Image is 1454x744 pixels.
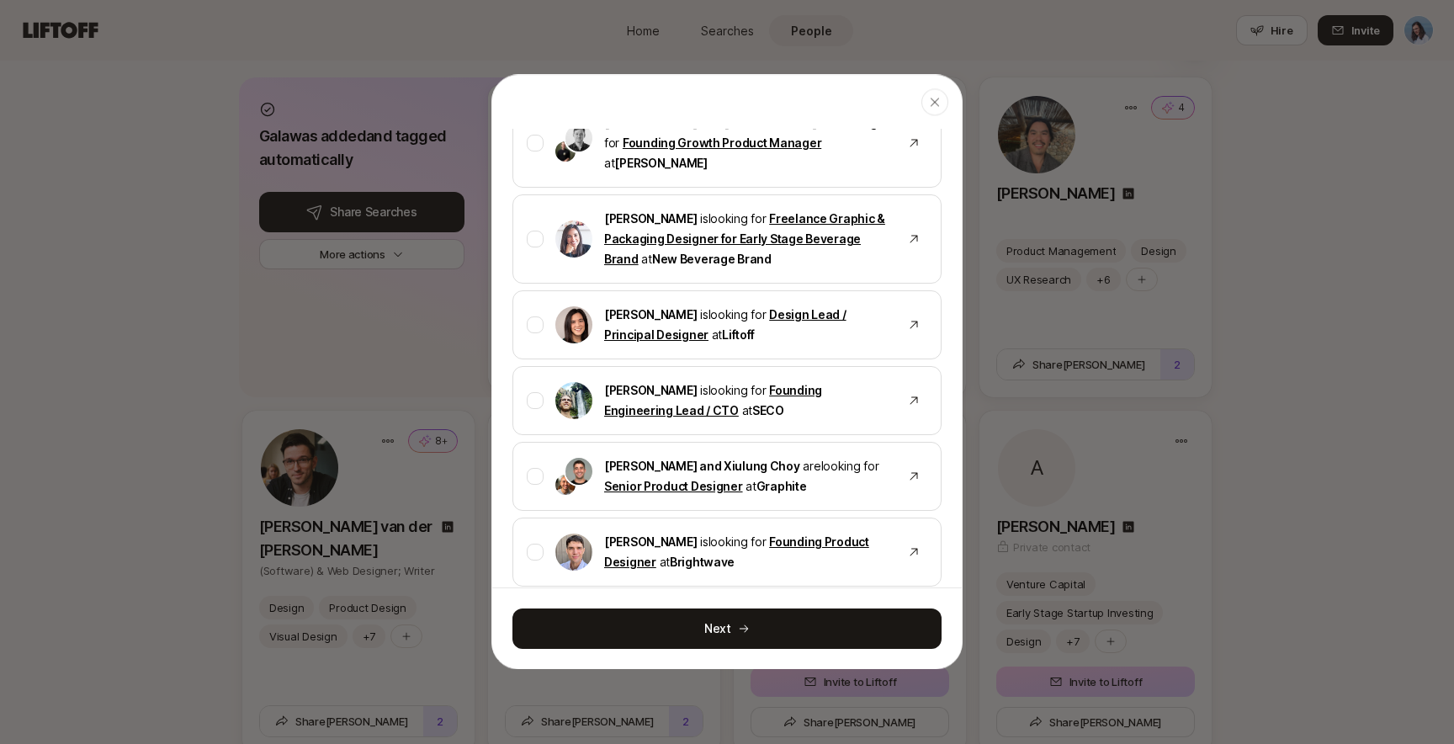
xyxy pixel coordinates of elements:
a: Founding Product Designer [604,534,869,569]
img: Colin Raney [565,125,592,151]
a: Senior Product Designer [604,479,743,493]
span: [PERSON_NAME] and Xiulung Choy [604,459,800,473]
p: is looking for at [604,380,890,421]
button: Next [512,608,942,649]
span: [PERSON_NAME] [604,534,697,549]
a: Founding Growth Product Manager [623,136,821,150]
p: is looking for at [604,532,890,572]
img: Alexandra Weiss [555,221,592,258]
img: Carter Cleveland [555,382,592,419]
span: [PERSON_NAME] [604,211,697,226]
img: Eleanor Morgan [555,306,592,343]
img: Tomas Reimers [565,458,592,485]
span: [PERSON_NAME] [604,307,697,322]
span: Graphite [756,479,807,493]
img: Mike Conover [555,534,592,571]
img: Rich Miner [555,141,576,162]
span: [PERSON_NAME] [604,383,697,397]
p: is looking for at [604,305,890,345]
a: Freelance Graphic & Packaging Designer for Early Stage Beverage Brand [604,211,885,266]
img: Xiulung Choy [555,475,576,495]
span: New Beverage Brand [652,252,772,266]
p: is looking for at [604,209,890,269]
span: SECO [752,403,784,417]
p: are looking for at [604,113,890,173]
span: Liftoff [722,327,755,342]
span: [PERSON_NAME] [614,156,707,170]
span: Brightwave [670,555,735,569]
p: are looking for at [604,456,890,497]
a: Design Lead / Principal Designer [604,307,846,342]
